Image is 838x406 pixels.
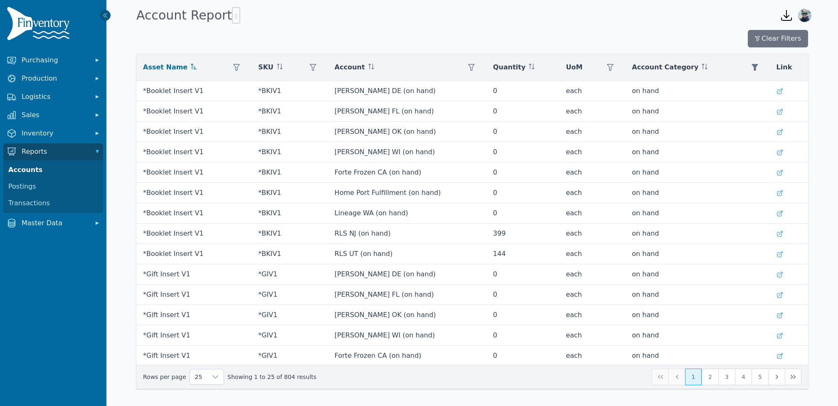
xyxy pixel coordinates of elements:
td: Forte Frozen CA (on hand) [328,346,486,366]
td: 0 [486,285,559,305]
td: [PERSON_NAME] FL (on hand) [328,285,486,305]
span: Asset Name [143,62,187,72]
td: 0 [486,142,559,162]
td: *BKIV1 [251,203,328,224]
button: Logistics [3,89,103,105]
td: 144 [486,244,559,264]
button: Page 3 [718,369,735,385]
span: SKU [258,62,274,72]
button: Page 5 [752,369,768,385]
td: *BKIV1 [251,244,328,264]
button: Last Page [785,369,801,385]
td: *BKIV1 [251,101,328,122]
td: 0 [486,101,559,122]
button: Inventory [3,125,103,142]
td: [PERSON_NAME] FL (on hand) [328,101,486,122]
td: 0 [486,325,559,346]
td: *BKIV1 [251,142,328,162]
td: [PERSON_NAME] OK (on hand) [328,305,486,325]
td: Forte Frozen CA (on hand) [328,162,486,183]
td: each [559,81,625,101]
td: *BKIV1 [251,224,328,244]
a: Postings [5,178,101,195]
td: *BKIV1 [251,183,328,203]
td: 0 [486,346,559,366]
td: *Booklet Insert V1 [136,224,251,244]
span: UoM [566,62,582,72]
td: Lineage WA (on hand) [328,203,486,224]
td: *GIV1 [251,346,328,366]
td: [PERSON_NAME] WI (on hand) [328,142,486,162]
td: *Booklet Insert V1 [136,101,251,122]
td: *BKIV1 [251,122,328,142]
span: Reports [22,147,88,157]
td: each [559,305,625,325]
button: Next Page [768,369,785,385]
button: Master Data [3,215,103,231]
span: Link [776,62,792,72]
td: *GIV1 [251,264,328,285]
td: *Gift Insert V1 [136,346,251,366]
button: Production [3,70,103,87]
button: Page 2 [702,369,718,385]
button: Page 4 [735,369,752,385]
img: Finventory [7,7,73,44]
a: Transactions [5,195,101,212]
td: each [559,101,625,122]
td: each [559,203,625,224]
button: Page 1 [685,369,702,385]
td: *Gift Insert V1 [136,325,251,346]
td: on hand [625,81,769,101]
td: *Gift Insert V1 [136,305,251,325]
td: on hand [625,203,769,224]
span: Quantity [493,62,525,72]
td: 0 [486,264,559,285]
button: Purchasing [3,52,103,69]
td: *Booklet Insert V1 [136,244,251,264]
h1: Account Report [136,7,240,24]
td: each [559,285,625,305]
td: each [559,346,625,366]
span: Inventory [22,128,88,138]
td: *GIV1 [251,285,328,305]
td: 0 [486,305,559,325]
span: Rows per page [190,369,207,384]
td: on hand [625,224,769,244]
td: *Booklet Insert V1 [136,81,251,101]
td: [PERSON_NAME] DE (on hand) [328,264,486,285]
td: [PERSON_NAME] WI (on hand) [328,325,486,346]
td: each [559,162,625,183]
td: each [559,244,625,264]
td: on hand [625,142,769,162]
td: RLS NJ (on hand) [328,224,486,244]
td: on hand [625,162,769,183]
td: each [559,325,625,346]
td: [PERSON_NAME] DE (on hand) [328,81,486,101]
span: Showing 1 to 25 of 804 results [227,373,316,381]
td: 399 [486,224,559,244]
td: 0 [486,183,559,203]
td: *Booklet Insert V1 [136,162,251,183]
td: *GIV1 [251,325,328,346]
span: Sales [22,110,88,120]
td: each [559,264,625,285]
span: Master Data [22,218,88,228]
td: each [559,224,625,244]
td: *BKIV1 [251,81,328,101]
td: *Booklet Insert V1 [136,122,251,142]
span: Production [22,74,88,84]
td: *BKIV1 [251,162,328,183]
td: *Booklet Insert V1 [136,183,251,203]
td: *Gift Insert V1 [136,285,251,305]
td: on hand [625,305,769,325]
td: on hand [625,122,769,142]
td: on hand [625,346,769,366]
td: 0 [486,203,559,224]
td: *Booklet Insert V1 [136,142,251,162]
td: on hand [625,285,769,305]
td: each [559,142,625,162]
span: Logistics [22,92,88,102]
td: on hand [625,244,769,264]
td: *Booklet Insert V1 [136,203,251,224]
td: on hand [625,325,769,346]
